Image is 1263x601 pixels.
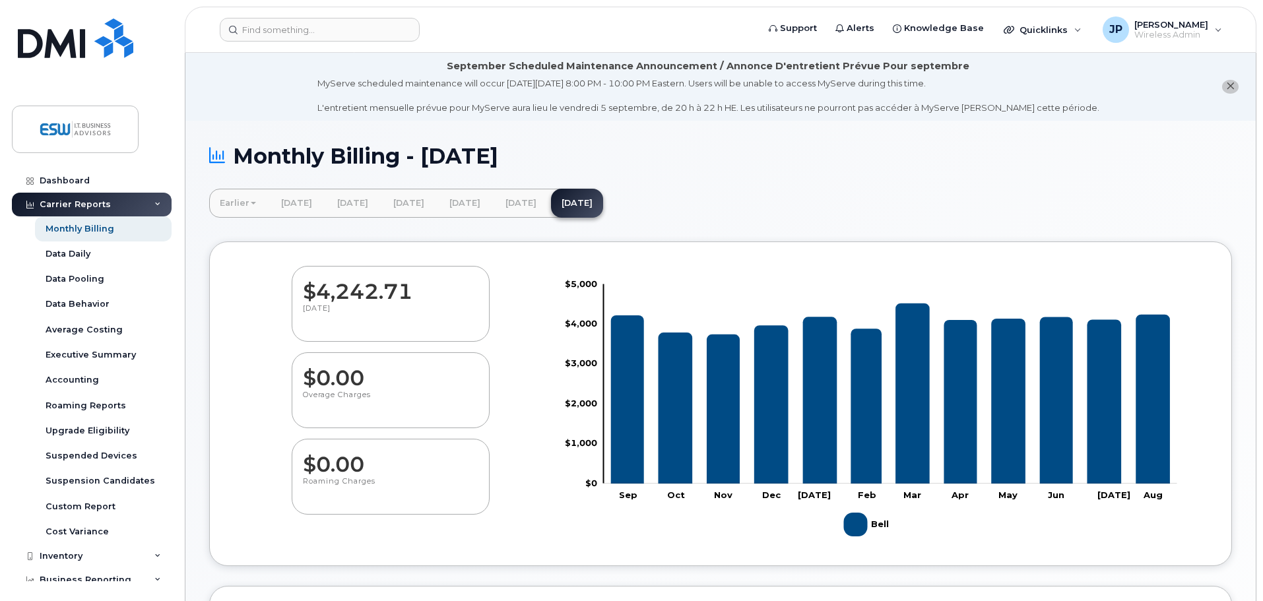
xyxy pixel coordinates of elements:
[714,490,732,500] tspan: Nov
[565,358,597,369] tspan: $3,000
[858,490,876,500] tspan: Feb
[303,353,478,390] dd: $0.00
[585,478,597,488] tspan: $0
[1097,490,1130,500] tspan: [DATE]
[1048,490,1064,500] tspan: Jun
[667,490,685,500] tspan: Oct
[998,490,1018,500] tspan: May
[798,490,831,500] tspan: [DATE]
[383,189,435,218] a: [DATE]
[209,189,267,218] a: Earlier
[1222,80,1239,94] button: close notification
[303,439,478,476] dd: $0.00
[565,398,597,408] tspan: $2,000
[209,144,1232,168] h1: Monthly Billing - [DATE]
[903,490,921,500] tspan: Mar
[271,189,323,218] a: [DATE]
[951,490,969,500] tspan: Apr
[611,303,1170,484] g: Bell
[565,278,597,289] tspan: $5,000
[565,437,597,448] tspan: $1,000
[565,318,597,329] tspan: $4,000
[495,189,547,218] a: [DATE]
[844,507,892,542] g: Bell
[303,267,478,303] dd: $4,242.71
[762,490,781,500] tspan: Dec
[303,476,478,500] p: Roaming Charges
[565,278,1177,542] g: Chart
[447,59,969,73] div: September Scheduled Maintenance Announcement / Annonce D'entretient Prévue Pour septembre
[1143,490,1163,500] tspan: Aug
[303,390,478,414] p: Overage Charges
[439,189,491,218] a: [DATE]
[303,303,478,327] p: [DATE]
[551,189,603,218] a: [DATE]
[327,189,379,218] a: [DATE]
[317,77,1099,114] div: MyServe scheduled maintenance will occur [DATE][DATE] 8:00 PM - 10:00 PM Eastern. Users will be u...
[619,490,637,500] tspan: Sep
[844,507,892,542] g: Legend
